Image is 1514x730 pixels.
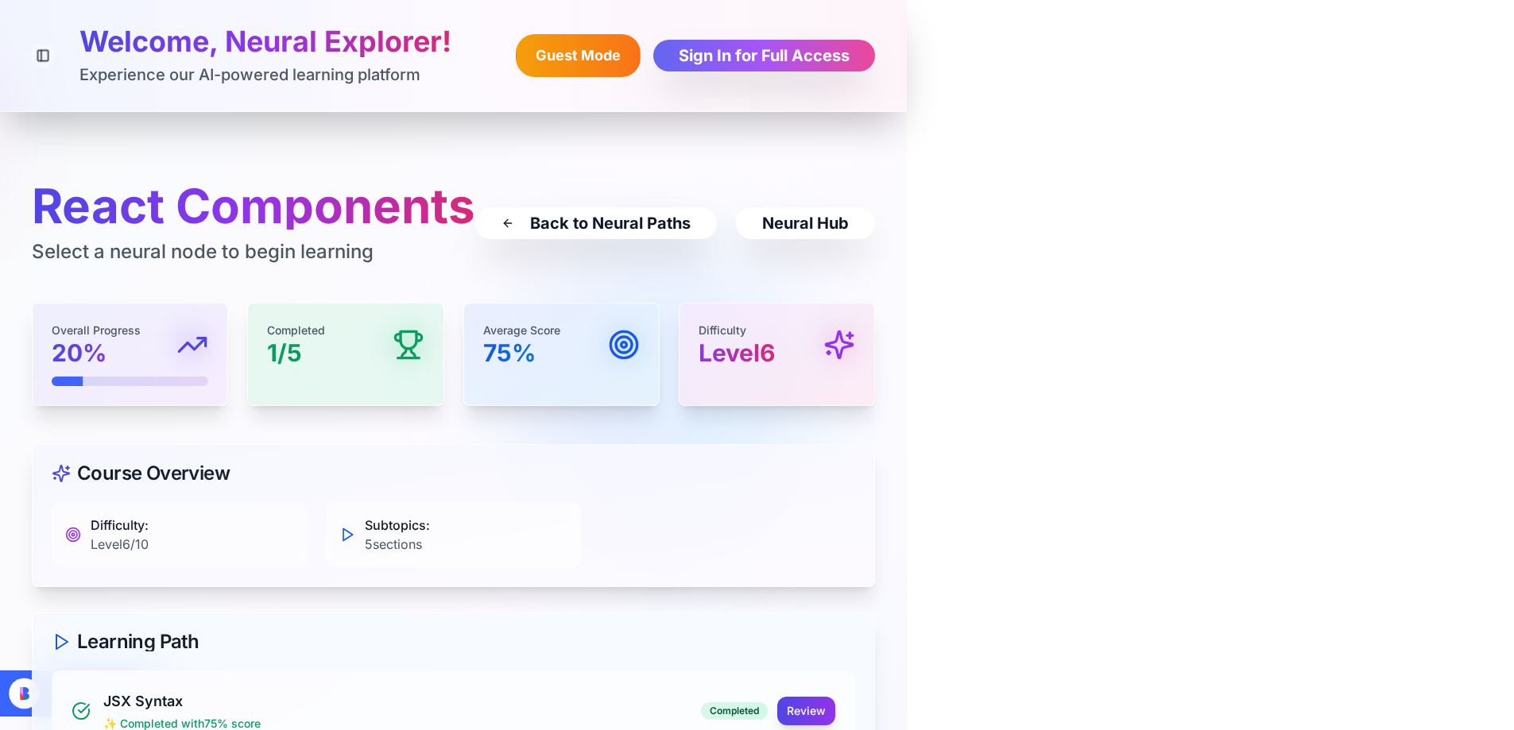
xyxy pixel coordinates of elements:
p: Overall Progress [52,323,141,338]
button: Back to Neural Paths [475,207,717,239]
p: Difficulty [699,323,775,338]
button: Review [777,697,835,725]
p: Select a neural node to begin learning [32,239,475,265]
span: Difficulty: [91,517,149,533]
button: Neural Hub [736,207,875,239]
p: 1 / 5 [267,338,325,367]
p: Completed [267,323,325,338]
div: Completed [701,702,768,720]
h4: JSX Syntax [103,690,701,713]
p: Experience our AI-powered learning platform [79,64,451,86]
div: Learning Path [52,632,855,651]
button: Sign In for Full Access [653,40,875,71]
p: Level 6 [699,338,775,367]
p: Average Score [483,323,560,338]
div: Course Overview [52,464,855,483]
h1: React Components [32,182,475,230]
p: 75 % [483,338,560,367]
p: Level 6 /10 [91,535,149,554]
span: Subtopics: [365,517,430,533]
div: Guest Mode [516,34,641,77]
p: 5 sections [365,535,430,554]
h1: Welcome, Neural Explorer! [79,25,451,57]
p: 20 % [52,338,141,367]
